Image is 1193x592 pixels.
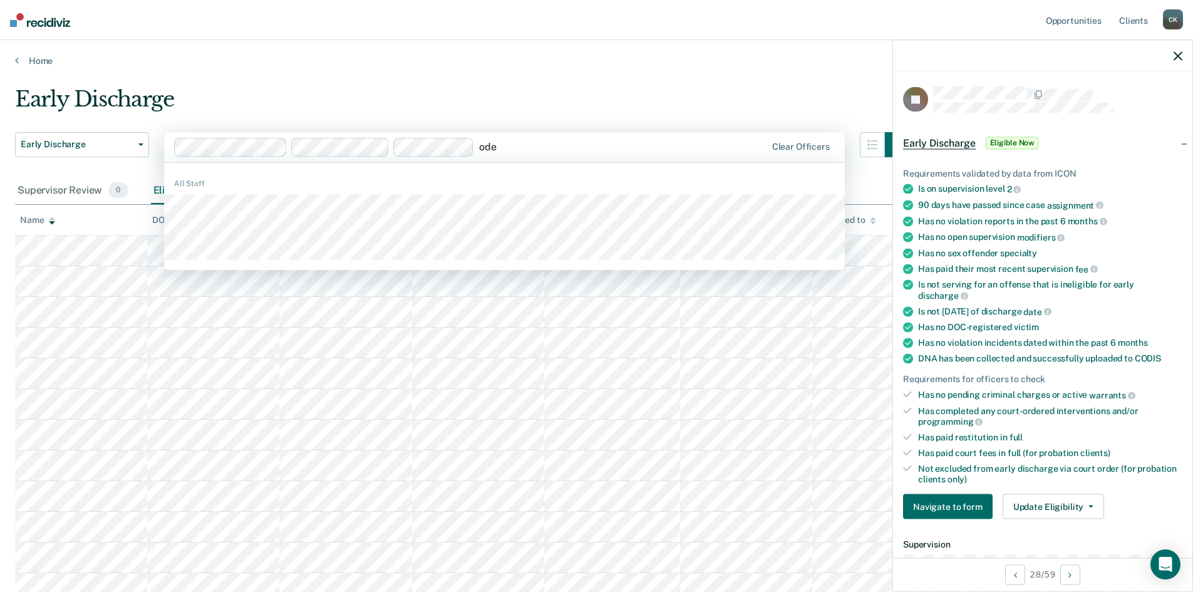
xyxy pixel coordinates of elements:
[903,168,1182,179] div: Requirements validated by data from ICON
[1163,9,1183,29] div: C K
[151,177,245,205] div: Eligible Now
[1047,200,1103,210] span: assignment
[918,306,1182,317] div: Is not [DATE] of discharge
[1089,390,1135,400] span: warrants
[903,494,993,519] button: Navigate to form
[918,232,1182,243] div: Has no open supervision
[10,13,70,27] img: Recidiviz
[1000,247,1037,257] span: specialty
[918,263,1182,274] div: Has paid their most recent supervision
[918,199,1182,210] div: 90 days have passed since case
[1014,322,1039,332] span: victim
[903,374,1182,385] div: Requirements for officers to check
[20,215,55,226] div: Name
[1060,564,1080,584] button: Next Opportunity
[903,494,998,519] a: Navigate to form link
[15,86,910,122] div: Early Discharge
[893,558,1192,591] div: 28 / 59
[918,463,1182,484] div: Not excluded from early discharge via court order (for probation clients
[1080,447,1110,457] span: clients)
[918,247,1182,258] div: Has no sex offender
[918,390,1182,401] div: Has no pending criminal charges or active
[152,215,192,226] div: DOC ID
[1007,184,1021,194] span: 2
[15,177,131,205] div: Supervisor Review
[1010,432,1023,442] span: full
[903,539,1182,550] dt: Supervision
[918,432,1182,443] div: Has paid restitution in
[918,447,1182,458] div: Has paid court fees in full (for probation
[1068,216,1107,226] span: months
[918,290,968,300] span: discharge
[1005,564,1025,584] button: Previous Opportunity
[1150,549,1180,579] div: Open Intercom Messenger
[918,184,1182,195] div: Is on supervision level
[918,405,1182,427] div: Has completed any court-ordered interventions and/or
[918,417,983,427] span: programming
[1075,264,1098,274] span: fee
[15,55,1178,66] a: Home
[817,215,876,226] div: Assigned to
[948,474,967,484] span: only)
[1135,353,1161,363] span: CODIS
[918,279,1182,301] div: Is not serving for an offense that is ineligible for early
[1118,338,1148,348] span: months
[893,123,1192,163] div: Early DischargeEligible Now
[1023,306,1051,316] span: date
[918,338,1182,348] div: Has no violation incidents dated within the past 6
[1003,494,1104,519] button: Update Eligibility
[918,322,1182,333] div: Has no DOC-registered
[1017,232,1065,242] span: modifiers
[21,139,133,150] span: Early Discharge
[772,142,830,152] div: Clear officers
[986,137,1039,149] span: Eligible Now
[108,182,128,199] span: 0
[903,137,976,149] span: Early Discharge
[918,216,1182,227] div: Has no violation reports in the past 6
[918,353,1182,364] div: DNA has been collected and successfully uploaded to
[164,178,845,189] div: All Staff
